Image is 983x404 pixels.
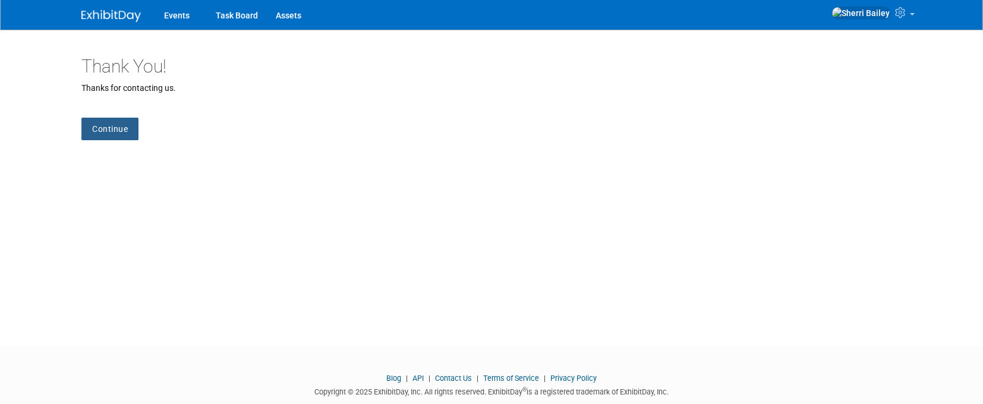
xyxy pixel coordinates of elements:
[81,118,138,140] a: Continue
[81,10,141,22] img: ExhibitDay
[81,82,902,94] div: Thanks for contacting us.
[426,374,433,383] span: |
[412,374,424,383] a: API
[550,374,597,383] a: Privacy Policy
[541,374,549,383] span: |
[386,374,401,383] a: Blog
[483,374,539,383] a: Terms of Service
[474,374,481,383] span: |
[81,56,902,76] h2: Thank You!
[403,374,411,383] span: |
[831,7,890,20] img: Sherri Bailey
[435,374,472,383] a: Contact Us
[522,386,527,393] sup: ®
